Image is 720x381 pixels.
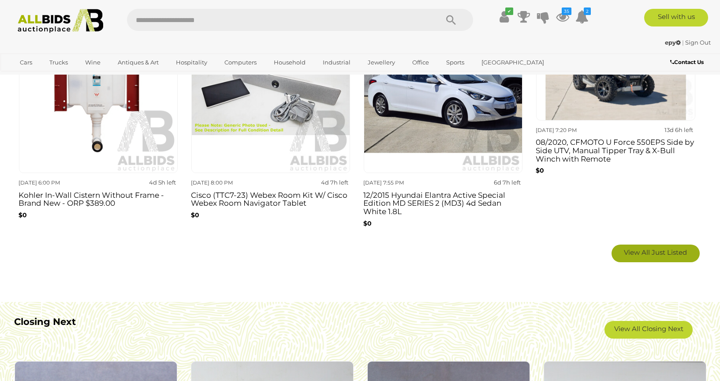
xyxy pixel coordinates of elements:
a: Cars [14,55,38,70]
b: $0 [19,211,27,219]
a: Wine [79,55,106,70]
i: 2 [584,8,591,15]
i: 35 [562,8,571,15]
a: Office [407,55,435,70]
a: 35 [556,9,569,25]
a: [DATE] 6:00 PM 4d 5h left Kohler In-Wall Cistern Without Frame - Brand New - ORP $389.00 $0 [19,14,178,238]
span: | [682,39,684,46]
strong: epy [665,39,681,46]
b: Contact Us [670,59,704,65]
a: Household [268,55,311,70]
h3: 08/2020, CFMOTO U Force 550EPS Side by Side UTV, Manual Tipper Tray & X-Bull Winch with Remote [536,136,695,163]
a: Jewellery [362,55,401,70]
div: [DATE] 6:00 PM [19,178,95,188]
b: Closing Next [14,316,76,327]
a: [GEOGRAPHIC_DATA] [476,55,550,70]
div: [DATE] 7:20 PM [536,125,612,135]
a: Sports [440,55,470,70]
a: View All Just Listed [612,245,700,262]
button: Search [429,9,473,31]
strong: 13d 6h left [664,126,693,133]
a: Trucks [44,55,74,70]
h3: Cisco (TTC7-23) Webex Room Kit W/ Cisco Webex Room Navigator Tablet [191,189,350,207]
a: Hospitality [170,55,213,70]
a: Sign Out [685,39,711,46]
strong: 4d 7h left [321,179,348,186]
h3: Kohler In-Wall Cistern Without Frame - Brand New - ORP $389.00 [19,189,178,207]
b: $0 [536,166,544,174]
div: [DATE] 7:55 PM [363,178,440,188]
a: Computers [219,55,262,70]
img: Kohler In-Wall Cistern Without Frame - Brand New - ORP $389.00 [19,14,178,173]
i: ✔ [505,8,513,15]
img: Cisco (TTC7-23) Webex Room Kit W/ Cisco Webex Room Navigator Tablet [191,14,350,173]
strong: 6d 7h left [494,179,521,186]
img: Allbids.com.au [13,9,108,33]
b: $0 [363,219,372,227]
a: [DATE] 8:00 PM 4d 7h left Cisco (TTC7-23) Webex Room Kit W/ Cisco Webex Room Navigator Tablet $0 [191,14,350,238]
a: View All Closing Next [604,321,693,339]
strong: 4d 5h left [149,179,176,186]
span: View All Just Listed [624,248,687,257]
a: [DATE] 7:55 PM 6d 7h left 12/2015 Hyundai Elantra Active Special Edition MD SERIES 2 (MD3) 4d Sed... [363,14,522,238]
b: $0 [191,211,199,219]
a: Sell with us [644,9,708,26]
a: [DATE] 7:20 PM 13d 6h left 08/2020, CFMOTO U Force 550EPS Side by Side UTV, Manual Tipper Tray & ... [536,14,695,238]
a: Industrial [317,55,356,70]
a: epy [665,39,682,46]
a: Antiques & Art [112,55,164,70]
a: 2 [575,9,589,25]
img: 12/2015 Hyundai Elantra Active Special Edition MD SERIES 2 (MD3) 4d Sedan White 1.8L [364,14,522,173]
div: [DATE] 8:00 PM [191,178,267,188]
a: Contact Us [670,57,706,67]
h3: 12/2015 Hyundai Elantra Active Special Edition MD SERIES 2 (MD3) 4d Sedan White 1.8L [363,189,522,216]
a: ✔ [498,9,511,25]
